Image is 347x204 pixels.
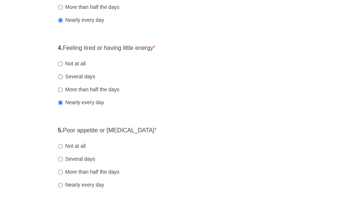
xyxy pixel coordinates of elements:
input: Nearly every day [58,183,63,187]
label: Several days [58,73,95,80]
input: Nearly every day [58,100,63,105]
label: Nearly every day [58,16,104,24]
label: More than half the days [58,3,119,11]
label: Poor appetite or [MEDICAL_DATA] [58,126,157,135]
input: Not at all [58,144,63,149]
input: Nearly every day [58,18,63,23]
strong: 5. [58,127,63,133]
label: Not at all [58,142,86,150]
input: Several days [58,157,63,161]
label: Nearly every day [58,181,104,188]
input: Several days [58,74,63,79]
strong: 4. [58,45,63,51]
label: Nearly every day [58,99,104,106]
label: Feeling tired or having little energy [58,44,156,52]
label: Not at all [58,60,86,67]
input: More than half the days [58,5,63,10]
input: More than half the days [58,87,63,92]
input: Not at all [58,61,63,66]
label: More than half the days [58,168,119,176]
input: More than half the days [58,170,63,174]
label: More than half the days [58,86,119,93]
label: Several days [58,155,95,163]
